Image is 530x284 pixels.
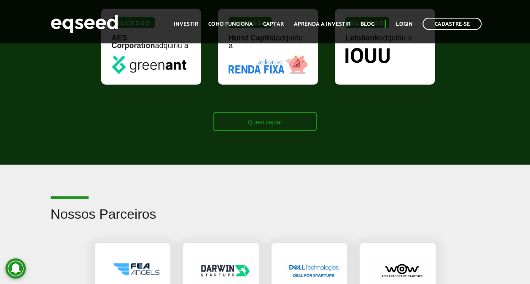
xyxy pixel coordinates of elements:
[112,34,191,56] div: adquiriu a
[213,112,317,131] a: Quero captar
[174,21,198,27] a: Investir
[294,21,350,27] a: Aprenda a investir
[396,21,412,27] a: Login
[263,21,284,27] a: Captar
[112,56,186,74] img: greenant
[345,48,390,63] img: Iouu
[229,56,307,74] img: Renda Fixa
[422,18,482,30] a: Cadastre-se
[361,21,374,27] a: Blog
[208,21,253,27] a: Como funciona
[51,13,118,35] img: EqSeed
[51,207,480,234] h2: Nossos Parceiros
[229,34,307,56] div: adquiriu a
